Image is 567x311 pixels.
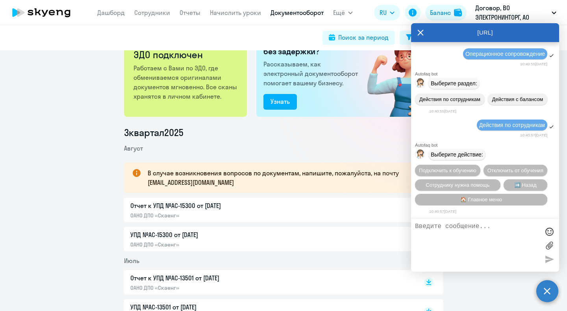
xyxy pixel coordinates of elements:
button: ➡️ Назад [504,179,548,191]
button: Узнать [263,94,297,110]
button: Действия по сотрудникам [415,94,485,105]
a: Дашборд [97,9,125,17]
p: ОАНО ДПО «Скаенг» [130,212,296,219]
span: 🏠 Главное меню [460,197,502,202]
button: Договор, ВО ЭЛЕКТРОНИНТОРГ, АО [471,3,560,22]
p: Договор, ВО ЭЛЕКТРОНИНТОРГ, АО [475,3,548,22]
span: RU [380,8,387,17]
button: Действия с балансом [488,94,547,105]
button: Поиск за период [322,31,395,45]
a: Начислить уроки [210,9,261,17]
a: Отчеты [180,9,200,17]
span: ➡️ Назад [514,182,537,188]
div: Autofaq bot [415,143,559,147]
button: RU [374,5,400,20]
p: Отчет к УПД №AC-15300 от [DATE] [130,201,296,210]
span: Сотруднику нужна помощь [426,182,489,188]
h2: ЭДО подключен [133,48,239,61]
button: Балансbalance [425,5,467,20]
button: Отключить от обучения [484,165,547,176]
time: 10:40:55[DATE] [429,109,456,113]
p: ОАНО ДПО «Скаенг» [130,284,296,291]
img: connected [354,28,443,117]
p: В случае возникновения вопросов по документам, напишите, пожалуйста, на почту [EMAIL_ADDRESS][DOM... [148,168,429,187]
p: Отчет к УПД №AC-13501 от [DATE] [130,273,296,283]
time: 10:40:55[DATE] [520,62,547,66]
span: Выберите действие: [431,151,483,158]
p: Работаем с Вами по ЭДО, где обмениваемся оригиналами документов мгновенно. Все сканы хранятся в л... [133,63,239,101]
a: Сотрудники [134,9,170,17]
span: Август [124,144,143,152]
time: 10:40:57[DATE] [520,133,547,137]
span: Действия по сотрудникам [419,96,480,102]
div: Баланс [430,8,451,17]
span: Действия по сотрудникам [479,122,545,128]
span: Отключить от обучения [487,167,543,173]
p: ОАНО ДПО «Скаенг» [130,241,296,248]
li: 3 квартал 2025 [124,126,443,139]
img: bot avatar [415,78,425,90]
span: Операционное сопровождение [465,51,545,57]
p: Рассказываем, как электронный документооборот помогает вашему бизнесу. [263,59,361,88]
div: Узнать [271,97,290,106]
a: УПД №AC-15300 от [DATE]ОАНО ДПО «Скаенг» [130,230,408,248]
span: Действия с балансом [492,96,543,102]
span: Подключить к обучению [419,167,476,173]
div: Autofaq bot [415,72,559,76]
img: bot avatar [415,149,425,161]
button: Подключить к обучению [415,165,480,176]
div: Поиск за период [338,33,389,42]
img: balance [454,9,462,17]
span: Июль [124,257,139,265]
span: Ещё [333,8,345,17]
button: 🏠 Главное меню [415,194,547,205]
a: Отчет к УПД №AC-13501 от [DATE]ОАНО ДПО «Скаенг» [130,273,408,291]
button: Ещё [333,5,353,20]
a: Документооборот [271,9,324,17]
time: 10:40:57[DATE] [429,209,456,213]
button: Сотруднику нужна помощь [415,179,500,191]
span: Выберите раздел: [431,80,477,86]
a: Отчет к УПД №AC-15300 от [DATE]ОАНО ДПО «Скаенг» [130,201,408,219]
button: Фильтр [400,31,443,45]
p: УПД №AC-15300 от [DATE] [130,230,296,239]
label: Лимит 10 файлов [543,239,555,251]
